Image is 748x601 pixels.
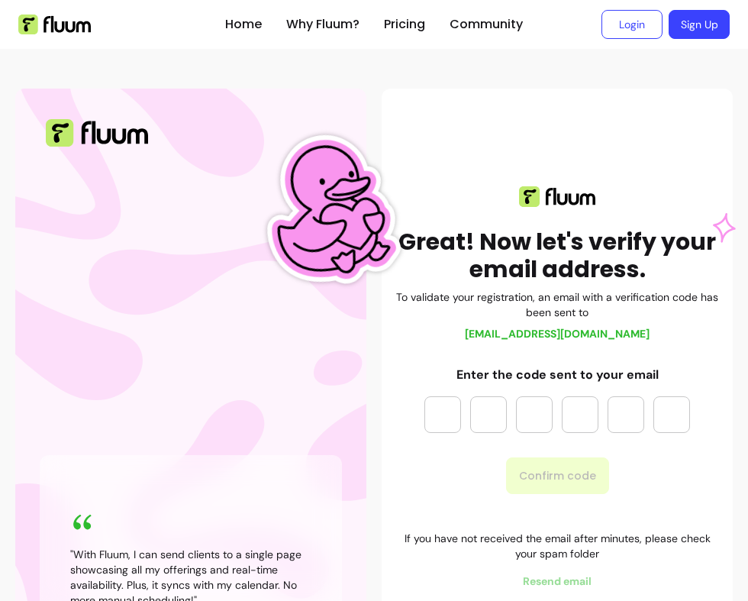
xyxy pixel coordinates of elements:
img: Fluum Logo [18,15,91,34]
a: Community [450,15,523,34]
img: Fluum Logo [46,119,148,147]
img: Star Pink [713,213,736,243]
input: Please enter OTP character 5 [608,396,644,433]
a: Login [601,10,663,39]
img: Fluum Duck sticker [237,120,418,301]
p: If you have not received the email after minutes, please check your spam folder [394,531,721,561]
p: To validate your registration, an email with a verification code has been sent to [394,289,721,320]
input: Please enter OTP character 2 [470,396,507,433]
input: Please enter OTP character 4 [562,396,598,433]
span: Resend email [394,574,721,589]
input: Please enter OTP character 1 [424,396,461,433]
a: Why Fluum? [286,15,359,34]
input: Please enter OTP character 3 [516,396,553,433]
a: Home [225,15,262,34]
a: Pricing [384,15,425,34]
h1: Great! Now let's verify your email address. [394,228,721,283]
img: Fluum logo [519,186,595,207]
p: Enter the code sent to your email [424,366,690,384]
b: [EMAIL_ADDRESS][DOMAIN_NAME] [465,327,650,341]
input: Please enter OTP character 6 [653,396,690,433]
a: Sign Up [669,10,730,39]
